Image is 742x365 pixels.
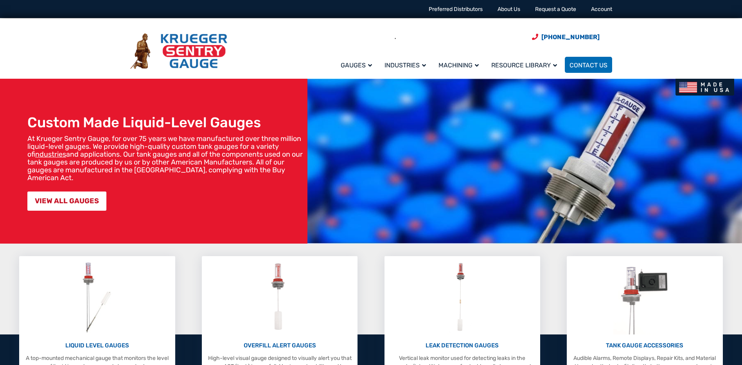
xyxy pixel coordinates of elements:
[27,114,304,131] h1: Custom Made Liquid-Level Gauges
[565,57,612,73] a: Contact Us
[591,6,612,13] a: Account
[206,341,354,350] p: OVERFILL ALERT GAUGES
[384,61,426,69] span: Industries
[434,56,487,74] a: Machining
[571,341,719,350] p: TANK GAUGE ACCESSORIES
[535,6,576,13] a: Request a Quote
[498,6,520,13] a: About Us
[388,341,536,350] p: LEAK DETECTION GAUGES
[27,135,304,182] p: At Krueger Sentry Gauge, for over 75 years we have manufactured over three million liquid-level g...
[487,56,565,74] a: Resource Library
[336,56,380,74] a: Gauges
[76,260,118,334] img: Liquid Level Gauges
[570,61,607,69] span: Contact Us
[541,33,600,41] span: [PHONE_NUMBER]
[130,33,227,69] img: Krueger Sentry Gauge
[447,260,478,334] img: Leak Detection Gauges
[491,61,557,69] span: Resource Library
[438,61,479,69] span: Machining
[35,150,66,159] a: industries
[380,56,434,74] a: Industries
[262,260,297,334] img: Overfill Alert Gauges
[429,6,483,13] a: Preferred Distributors
[676,79,734,96] img: Made In USA
[27,192,106,211] a: VIEW ALL GAUGES
[613,260,676,334] img: Tank Gauge Accessories
[532,32,600,42] a: Phone Number (920) 434-8860
[341,61,372,69] span: Gauges
[23,341,171,350] p: LIQUID LEVEL GAUGES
